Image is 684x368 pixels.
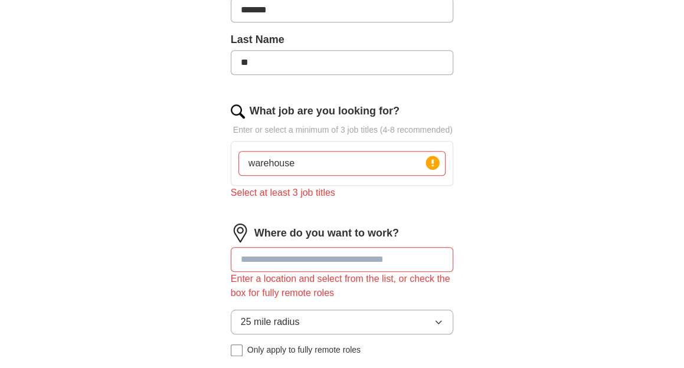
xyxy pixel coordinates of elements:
span: 25 mile radius [241,315,300,329]
label: Where do you want to work? [254,225,399,241]
img: search.png [231,104,245,119]
div: Select at least 3 job titles [231,186,454,200]
input: Type a job title and press enter [238,151,446,176]
div: Enter a location and select from the list, or check the box for fully remote roles [231,272,454,300]
p: Enter or select a minimum of 3 job titles (4-8 recommended) [231,124,454,136]
button: 25 mile radius [231,310,454,334]
label: What job are you looking for? [250,103,400,119]
label: Last Name [231,32,454,48]
img: location.png [231,224,250,242]
input: Only apply to fully remote roles [231,344,243,356]
span: Only apply to fully remote roles [247,344,361,356]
